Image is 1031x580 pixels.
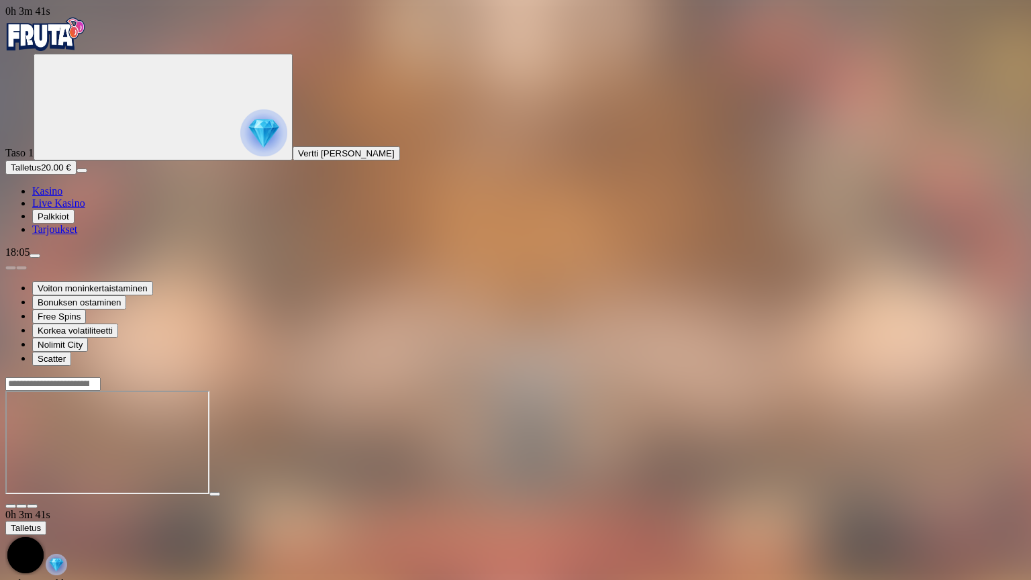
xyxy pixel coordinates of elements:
button: reward progress [34,54,293,160]
button: Voiton moninkertaistaminen [32,281,153,295]
a: Fruta [5,42,86,53]
div: Game menu [5,509,1026,578]
button: play icon [209,492,220,496]
button: Vertti [PERSON_NAME] [293,146,400,160]
nav: Primary [5,17,1026,236]
button: Scatter [32,352,71,366]
span: Palkkiot [38,211,69,222]
img: reward-icon [46,554,67,575]
button: chevron-down icon [16,504,27,508]
nav: Main menu [5,185,1026,236]
button: Talletusplus icon20.00 € [5,160,77,175]
button: next slide [16,266,27,270]
span: Free Spins [38,311,81,322]
input: Search [5,377,101,391]
span: Taso 1 [5,147,34,158]
button: menu [77,168,87,173]
span: user session time [5,5,50,17]
span: 18:05 [5,246,30,258]
button: Korkea volatiliteetti [32,324,118,338]
span: Vertti [PERSON_NAME] [298,148,395,158]
button: prev slide [5,266,16,270]
span: Korkea volatiliteetti [38,326,113,336]
button: Free Spins [32,309,86,324]
button: Talletus [5,521,46,535]
span: Voiton moninkertaistaminen [38,283,148,293]
button: Bonuksen ostaminen [32,295,126,309]
a: Tarjoukset [32,224,77,235]
iframe: Fire In The Hole xBomb [5,391,209,494]
span: Scatter [38,354,66,364]
span: Nolimit City [38,340,83,350]
a: Live Kasino [32,197,85,209]
img: reward progress [240,109,287,156]
img: Fruta [5,17,86,51]
button: Palkkiot [32,209,75,224]
span: Talletus [11,523,41,533]
button: menu [30,254,40,258]
span: user session time [5,509,50,520]
button: fullscreen-exit icon [27,504,38,508]
span: Bonuksen ostaminen [38,297,121,307]
span: Talletus [11,162,41,173]
span: 20.00 € [41,162,70,173]
button: close icon [5,504,16,508]
button: Nolimit City [32,338,88,352]
a: Kasino [32,185,62,197]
